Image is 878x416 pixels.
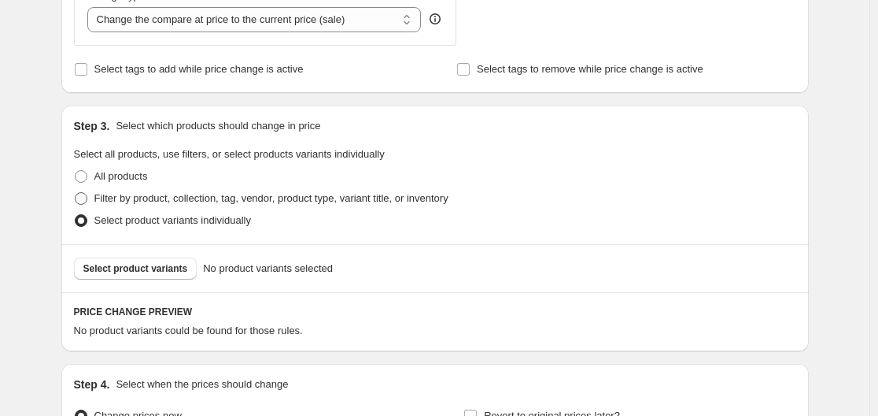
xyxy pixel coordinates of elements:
span: Select all products, use filters, or select products variants individually [74,148,385,160]
h2: Step 3. [74,118,110,134]
span: Filter by product, collection, tag, vendor, product type, variant title, or inventory [94,192,448,204]
span: Select tags to add while price change is active [94,63,304,75]
span: All products [94,170,148,182]
h6: PRICE CHANGE PREVIEW [74,306,796,318]
span: No product variants selected [203,261,333,277]
p: Select when the prices should change [116,377,288,392]
span: Select product variants [83,262,188,275]
p: Select which products should change in price [116,118,320,134]
button: Select product variants [74,258,197,280]
h2: Step 4. [74,377,110,392]
span: Select product variants individually [94,214,251,226]
span: Select tags to remove while price change is active [477,63,703,75]
span: No product variants could be found for those rules. [74,325,303,336]
div: help [427,11,443,27]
